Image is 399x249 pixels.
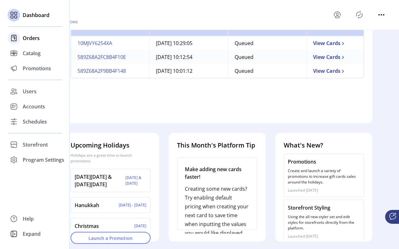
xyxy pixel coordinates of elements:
span: Program Settings [23,156,64,164]
p: Launched [DATE] [288,234,360,239]
td: [DATE] 10:29:05 [149,36,228,50]
button: Publisher Panel [354,10,364,20]
button: Launch a Promotion [71,232,151,244]
td: View Cards [306,36,363,50]
td: 10MJVY6254XA [71,36,150,50]
td: 589Z68A2F9BB4F148 [71,64,150,78]
h4: This Month's Platform Tip [177,141,257,150]
p: [DATE] [134,223,146,229]
button: menu [376,10,386,20]
span: Accounts [23,103,45,110]
p: Launched [DATE] [288,188,360,193]
td: Queued [228,36,307,50]
button: menu [332,10,342,20]
span: Storefront [23,141,48,148]
p: [DATE][DATE] & [DATE][DATE] [75,173,126,188]
span: Schedules [23,118,47,125]
td: [DATE] 10:01:12 [149,64,228,78]
td: [DATE] 10:12:54 [149,50,228,64]
h4: What's New? [284,141,364,150]
p: [DATE] & [DATE] [125,175,146,186]
span: Catalog [23,49,41,57]
p: Hanukkah [75,201,99,209]
p: [DATE] - [DATE] [119,202,146,208]
span: Orders [23,34,40,42]
td: Queued [228,64,307,78]
p: Holidays are a great time to launch promotions [71,153,151,164]
td: 589Z68A2FC8B4F10E [71,50,150,64]
p: Christmas [75,222,99,230]
span: Users [23,88,37,95]
p: Using the all new styler set and edit styles for storefronts directly from the platform. [288,214,360,231]
td: View Cards [306,50,363,64]
p: Promotions [288,158,360,165]
p: Create and launch a variety of promotions to increase gift cards sales around the holidays. [288,168,360,185]
p: Storefront Styling [288,204,360,211]
span: Dashboard [23,11,49,19]
span: Launch a Promotion [79,235,143,241]
span: Promotions [23,65,51,72]
h4: Upcoming Holidays [71,141,151,150]
span: Expand [23,230,41,238]
td: Queued [228,50,307,64]
p: Make adding new cards faster! [185,165,249,181]
td: View Cards [306,64,363,78]
span: Help [23,215,34,223]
